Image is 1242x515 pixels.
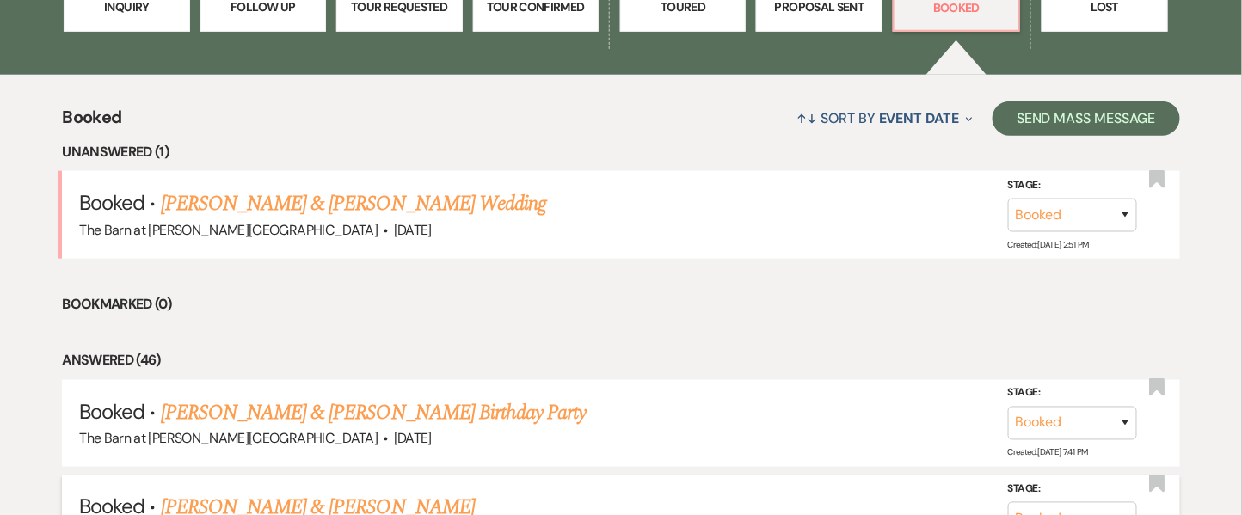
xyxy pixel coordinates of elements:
[79,189,144,216] span: Booked
[79,429,378,447] span: The Barn at [PERSON_NAME][GEOGRAPHIC_DATA]
[879,109,959,127] span: Event Date
[161,188,546,219] a: [PERSON_NAME] & [PERSON_NAME] Wedding
[1008,480,1137,499] label: Stage:
[161,397,587,428] a: [PERSON_NAME] & [PERSON_NAME] Birthday Party
[790,95,980,141] button: Sort By Event Date
[394,221,432,239] span: [DATE]
[62,104,121,141] span: Booked
[1008,447,1088,458] span: Created: [DATE] 7:41 PM
[1008,384,1137,403] label: Stage:
[1008,176,1137,195] label: Stage:
[993,101,1180,136] button: Send Mass Message
[394,429,432,447] span: [DATE]
[1008,238,1089,249] span: Created: [DATE] 2:51 PM
[62,141,1180,163] li: Unanswered (1)
[79,398,144,425] span: Booked
[62,293,1180,316] li: Bookmarked (0)
[797,109,818,127] span: ↑↓
[79,221,378,239] span: The Barn at [PERSON_NAME][GEOGRAPHIC_DATA]
[62,349,1180,371] li: Answered (46)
